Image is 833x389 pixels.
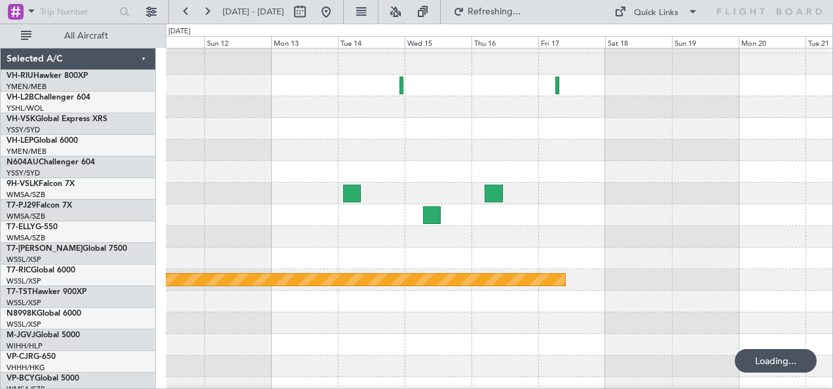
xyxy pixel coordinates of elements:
[634,7,678,20] div: Quick Links
[7,353,33,361] span: VP-CJR
[7,298,41,308] a: WSSL/XSP
[7,245,127,253] a: T7-[PERSON_NAME]Global 7500
[7,125,40,135] a: YSSY/SYD
[7,190,45,200] a: WMSA/SZB
[271,36,338,48] div: Mon 13
[7,288,86,296] a: T7-TSTHawker 900XP
[7,168,40,178] a: YSSY/SYD
[7,137,33,145] span: VH-LEP
[7,363,45,373] a: VHHH/HKG
[204,36,271,48] div: Sun 12
[7,320,41,329] a: WSSL/XSP
[7,267,31,274] span: T7-RIC
[7,353,56,361] a: VP-CJRG-650
[7,94,34,102] span: VH-L2B
[138,36,204,48] div: Sat 11
[7,212,45,221] a: WMSA/SZB
[223,6,284,18] span: [DATE] - [DATE]
[7,223,58,231] a: T7-ELLYG-550
[168,26,191,37] div: [DATE]
[472,36,538,48] div: Thu 16
[7,375,35,382] span: VP-BCY
[735,349,817,373] div: Loading...
[7,288,32,296] span: T7-TST
[7,180,39,188] span: 9H-VSLK
[672,36,739,48] div: Sun 19
[7,147,46,157] a: YMEN/MEB
[538,36,605,48] div: Fri 17
[7,276,41,286] a: WSSL/XSP
[34,31,138,41] span: All Aircraft
[7,115,35,123] span: VH-VSK
[7,115,107,123] a: VH-VSKGlobal Express XRS
[7,82,46,92] a: YMEN/MEB
[467,7,522,16] span: Refreshing...
[7,310,81,318] a: N8998KGlobal 6000
[7,310,37,318] span: N8998K
[608,1,705,22] button: Quick Links
[7,331,80,339] a: M-JGVJGlobal 5000
[7,158,39,166] span: N604AU
[7,375,79,382] a: VP-BCYGlobal 5000
[739,36,805,48] div: Mon 20
[7,103,44,113] a: YSHL/WOL
[7,137,78,145] a: VH-LEPGlobal 6000
[40,2,115,22] input: Trip Number
[7,341,43,351] a: WIHH/HLP
[7,331,35,339] span: M-JGVJ
[605,36,672,48] div: Sat 18
[338,36,405,48] div: Tue 14
[7,202,72,210] a: T7-PJ29Falcon 7X
[7,255,41,265] a: WSSL/XSP
[7,223,35,231] span: T7-ELLY
[7,267,75,274] a: T7-RICGlobal 6000
[7,245,83,253] span: T7-[PERSON_NAME]
[7,94,90,102] a: VH-L2BChallenger 604
[7,158,95,166] a: N604AUChallenger 604
[7,180,75,188] a: 9H-VSLKFalcon 7X
[447,1,526,22] button: Refreshing...
[7,233,45,243] a: WMSA/SZB
[7,72,33,80] span: VH-RIU
[405,36,472,48] div: Wed 15
[7,202,36,210] span: T7-PJ29
[14,26,142,46] button: All Aircraft
[7,72,88,80] a: VH-RIUHawker 800XP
